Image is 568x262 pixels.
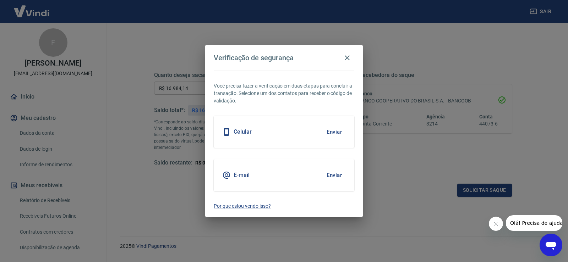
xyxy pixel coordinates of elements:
iframe: Mensagem da empresa [506,215,562,231]
h5: Celular [234,128,252,135]
iframe: Botão para abrir a janela de mensagens [540,234,562,256]
p: Você precisa fazer a verificação em duas etapas para concluir a transação. Selecione um dos conta... [214,82,354,105]
a: Por que estou vendo isso? [214,202,354,210]
h4: Verificação de segurança [214,54,294,62]
span: Olá! Precisa de ajuda? [4,5,60,11]
button: Enviar [323,124,346,139]
button: Enviar [323,168,346,183]
iframe: Fechar mensagem [489,217,503,231]
h5: E-mail [234,172,250,179]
